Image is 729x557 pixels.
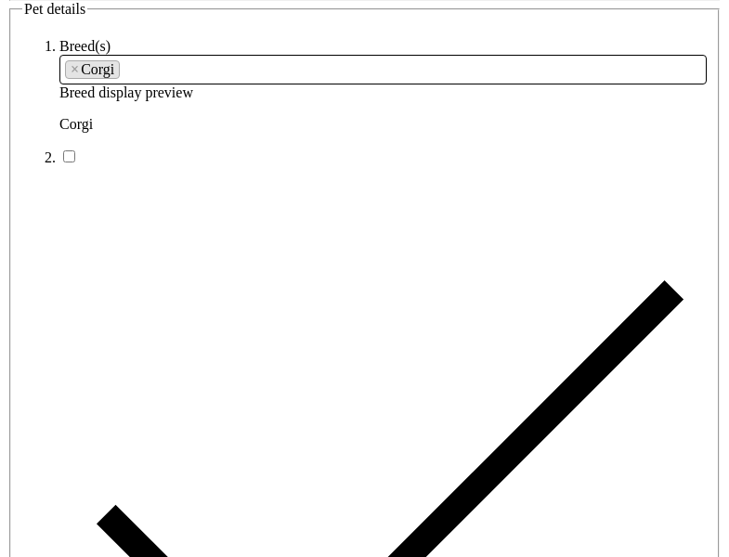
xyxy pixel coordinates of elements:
[59,116,707,133] p: Corgi
[24,1,85,17] span: Pet details
[71,61,79,78] span: ×
[59,38,111,54] label: Breed(s)
[65,60,120,79] li: Corgi
[59,38,707,133] li: Breed display preview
